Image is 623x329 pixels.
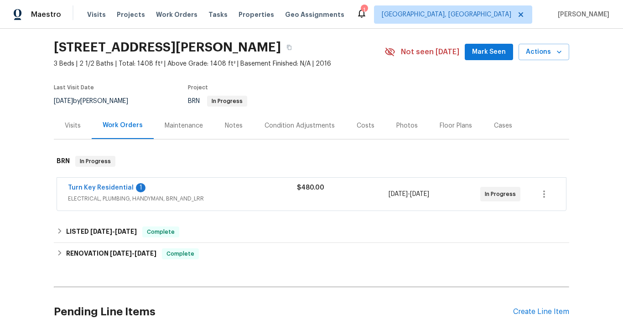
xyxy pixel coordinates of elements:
[188,85,208,90] span: Project
[526,46,562,58] span: Actions
[117,10,145,19] span: Projects
[440,121,472,130] div: Floor Plans
[485,190,519,199] span: In Progress
[76,157,114,166] span: In Progress
[410,191,429,197] span: [DATE]
[239,10,274,19] span: Properties
[68,185,134,191] a: Turn Key Residential
[389,190,429,199] span: -
[472,46,506,58] span: Mark Seen
[115,228,137,235] span: [DATE]
[281,39,297,56] button: Copy Address
[66,226,137,237] h6: LISTED
[68,194,297,203] span: ELECTRICAL, PLUMBING, HANDYMAN, BRN_AND_LRR
[297,185,324,191] span: $480.00
[54,43,281,52] h2: [STREET_ADDRESS][PERSON_NAME]
[165,121,203,130] div: Maintenance
[135,250,156,257] span: [DATE]
[54,98,73,104] span: [DATE]
[163,249,198,258] span: Complete
[143,227,178,236] span: Complete
[66,248,156,259] h6: RENOVATION
[519,44,569,61] button: Actions
[494,121,512,130] div: Cases
[465,44,513,61] button: Mark Seen
[57,156,70,167] h6: BRN
[54,147,569,176] div: BRN In Progress
[54,221,569,243] div: LISTED [DATE]-[DATE]Complete
[90,228,112,235] span: [DATE]
[357,121,374,130] div: Costs
[110,250,156,257] span: -
[54,243,569,265] div: RENOVATION [DATE]-[DATE]Complete
[554,10,609,19] span: [PERSON_NAME]
[188,98,247,104] span: BRN
[103,121,143,130] div: Work Orders
[54,85,94,90] span: Last Visit Date
[265,121,335,130] div: Condition Adjustments
[87,10,106,19] span: Visits
[382,10,511,19] span: [GEOGRAPHIC_DATA], [GEOGRAPHIC_DATA]
[136,183,145,192] div: 1
[110,250,132,257] span: [DATE]
[208,11,228,18] span: Tasks
[31,10,61,19] span: Maestro
[389,191,408,197] span: [DATE]
[285,10,344,19] span: Geo Assignments
[208,98,246,104] span: In Progress
[54,96,139,107] div: by [PERSON_NAME]
[65,121,81,130] div: Visits
[513,308,569,316] div: Create Line Item
[54,59,384,68] span: 3 Beds | 2 1/2 Baths | Total: 1408 ft² | Above Grade: 1408 ft² | Basement Finished: N/A | 2016
[90,228,137,235] span: -
[156,10,197,19] span: Work Orders
[225,121,243,130] div: Notes
[361,5,367,15] div: 1
[396,121,418,130] div: Photos
[401,47,459,57] span: Not seen [DATE]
